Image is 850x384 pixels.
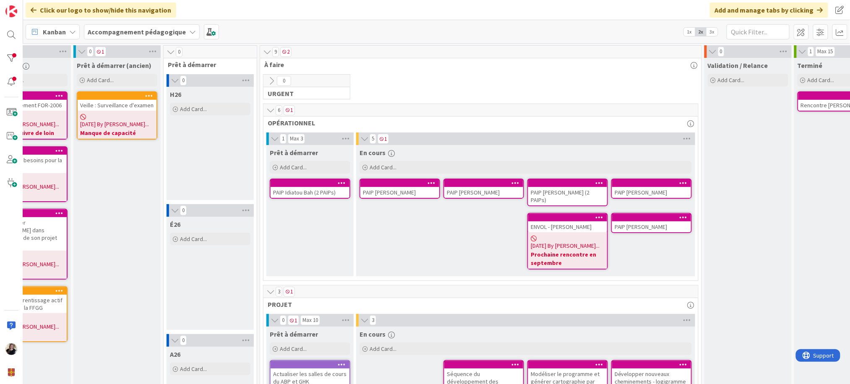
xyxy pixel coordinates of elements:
[170,220,180,228] span: É26
[18,1,38,11] span: Support
[531,241,600,250] span: [DATE] By [PERSON_NAME]...
[370,134,376,144] span: 5
[277,76,291,86] span: 0
[43,27,66,37] span: Kanban
[168,60,246,69] span: Prêt à démarrer
[270,148,318,157] span: Prêt à démarrer
[272,47,279,57] span: 9
[818,49,833,54] div: Max 15
[270,330,318,338] span: Prêt à démarrer
[180,335,187,345] span: 0
[87,47,94,57] span: 0
[528,214,607,232] div: ENVOL - [PERSON_NAME]
[718,47,725,57] span: 0
[612,179,691,198] div: PAIP [PERSON_NAME]
[78,100,156,111] div: Veille : Surveillance d'examen
[271,179,349,198] div: PAIP Idiatou Bah (2 PAIPs)
[78,92,156,111] div: Veille : Surveillance d'examen
[170,350,180,358] span: A26
[360,148,386,157] span: En cours
[360,179,439,198] div: PAIP [PERSON_NAME]
[444,187,523,198] div: PAIP [PERSON_NAME]
[280,163,307,171] span: Add Card...
[378,134,389,144] span: 1
[280,345,307,353] span: Add Card...
[280,47,292,57] span: 2
[370,163,396,171] span: Add Card...
[280,315,287,325] span: 0
[268,119,688,127] span: OPÉRATIONNEL
[684,28,695,36] span: 1x
[611,179,692,199] a: PAIP [PERSON_NAME]
[808,47,814,57] span: 1
[727,24,790,39] input: Quick Filter...
[276,287,282,297] span: 3
[180,365,207,373] span: Add Card...
[284,287,295,297] span: 1
[180,205,187,215] span: 0
[264,60,691,69] span: À faire
[707,28,718,36] span: 3x
[612,221,691,232] div: PAIP [PERSON_NAME]
[180,75,187,86] span: 0
[527,179,608,206] a: PAIP [PERSON_NAME] (2 PAIPs)
[80,129,154,137] b: Manque de capacité
[360,187,439,198] div: PAIP [PERSON_NAME]
[808,76,834,84] span: Add Card...
[77,61,151,70] span: Prêt à démarrer (ancien)
[170,90,181,99] span: H26
[798,61,823,70] span: Terminé
[370,315,376,325] span: 3
[88,28,186,36] b: Accompagnement pédagogique
[276,105,282,115] span: 6
[611,213,692,233] a: PAIP [PERSON_NAME]
[280,134,287,144] span: 1
[26,3,176,18] div: Click our logo to show/hide this navigation
[290,137,303,141] div: Max 3
[360,330,386,338] span: En cours
[268,89,339,98] span: URGENT
[302,318,318,322] div: Max 10
[370,345,396,353] span: Add Card...
[80,120,149,129] span: [DATE] By [PERSON_NAME]...
[5,343,17,355] img: MB
[95,47,106,57] span: 1
[528,179,607,205] div: PAIP [PERSON_NAME] (2 PAIPs)
[87,76,114,84] span: Add Card...
[708,61,768,70] span: Validation / Relance
[443,179,524,199] a: PAIP [PERSON_NAME]
[284,105,295,115] span: 1
[695,28,707,36] span: 2x
[612,214,691,232] div: PAIP [PERSON_NAME]
[531,250,605,267] b: Prochaine rencontre en septembre
[528,221,607,232] div: ENVOL - [PERSON_NAME]
[176,47,183,57] span: 0
[612,187,691,198] div: PAIP [PERSON_NAME]
[527,213,608,270] a: ENVOL - [PERSON_NAME][DATE] By [PERSON_NAME]...Prochaine rencontre en septembre
[718,76,745,84] span: Add Card...
[288,315,299,325] span: 1
[180,235,207,243] span: Add Card...
[270,179,350,199] a: PAIP Idiatou Bah (2 PAIPs)
[5,367,17,379] img: avatar
[268,300,688,309] span: PROJET
[444,179,523,198] div: PAIP [PERSON_NAME]
[5,5,17,17] img: Visit kanbanzone.com
[77,91,157,140] a: Veille : Surveillance d'examen[DATE] By [PERSON_NAME]...Manque de capacité
[271,187,349,198] div: PAIP Idiatou Bah (2 PAIPs)
[360,179,440,199] a: PAIP [PERSON_NAME]
[528,187,607,205] div: PAIP [PERSON_NAME] (2 PAIPs)
[180,105,207,113] span: Add Card...
[710,3,828,18] div: Add and manage tabs by clicking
